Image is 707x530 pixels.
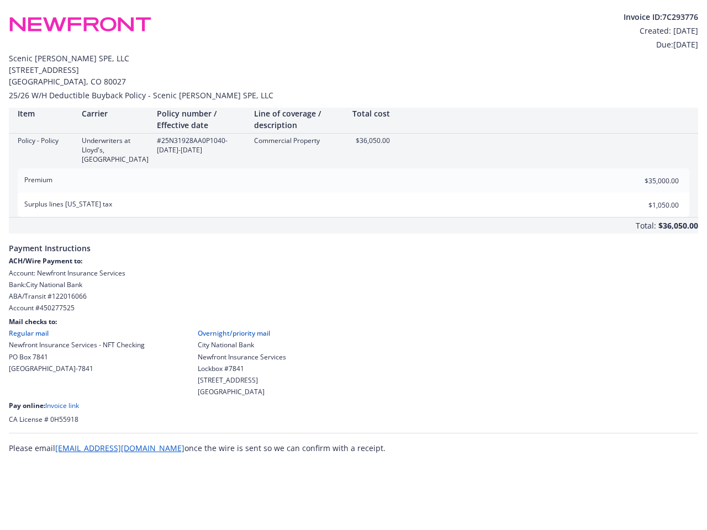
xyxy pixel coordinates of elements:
[254,108,342,131] div: Line of coverage / description
[198,340,286,349] div: City National Bank
[9,364,145,373] div: [GEOGRAPHIC_DATA]-7841
[658,218,698,234] div: $36,050.00
[9,317,698,326] div: Mail checks to:
[614,172,685,189] input: 0.00
[18,108,73,119] div: Item
[9,340,145,349] div: Newfront Insurance Services - NFT Checking
[9,291,698,301] div: ABA/Transit # 122016066
[198,364,286,373] div: Lockbox #7841
[9,256,698,266] div: ACH/Wire Payment to:
[9,401,45,410] span: Pay online:
[9,89,698,101] div: 25/26 W/H Deductible Buyback Policy - Scenic [PERSON_NAME] SPE, LLC
[9,352,145,362] div: PO Box 7841
[624,25,698,36] div: Created: [DATE]
[351,136,390,145] div: $36,050.00
[636,220,656,234] div: Total:
[351,108,390,119] div: Total cost
[45,401,79,410] a: Invoice link
[82,108,148,119] div: Carrier
[9,280,698,289] div: Bank: City National Bank
[614,197,685,213] input: 0.00
[157,136,245,155] div: #25N31928AA0P1040 - [DATE]-[DATE]
[9,234,698,256] span: Payment Instructions
[9,303,698,312] div: Account # 450277525
[198,387,286,396] div: [GEOGRAPHIC_DATA]
[9,415,698,424] div: CA License # 0H55918
[9,268,698,278] div: Account: Newfront Insurance Services
[82,136,148,164] div: Underwriters at Lloyd's, [GEOGRAPHIC_DATA]
[624,39,698,50] div: Due: [DATE]
[9,52,698,87] span: Scenic [PERSON_NAME] SPE, LLC [STREET_ADDRESS] [GEOGRAPHIC_DATA] , CO 80027
[198,328,286,338] div: Overnight/priority mail
[198,352,286,362] div: Newfront Insurance Services
[254,136,342,145] div: Commercial Property
[9,442,698,454] div: Please email once the wire is sent so we can confirm with a receipt.
[18,136,73,145] div: Policy - Policy
[24,199,112,209] span: Surplus lines [US_STATE] tax
[157,108,245,131] div: Policy number / Effective date
[24,175,52,184] span: Premium
[198,375,286,385] div: [STREET_ADDRESS]
[624,11,698,23] div: Invoice ID: 7C293776
[55,443,184,453] a: [EMAIL_ADDRESS][DOMAIN_NAME]
[9,328,145,338] div: Regular mail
